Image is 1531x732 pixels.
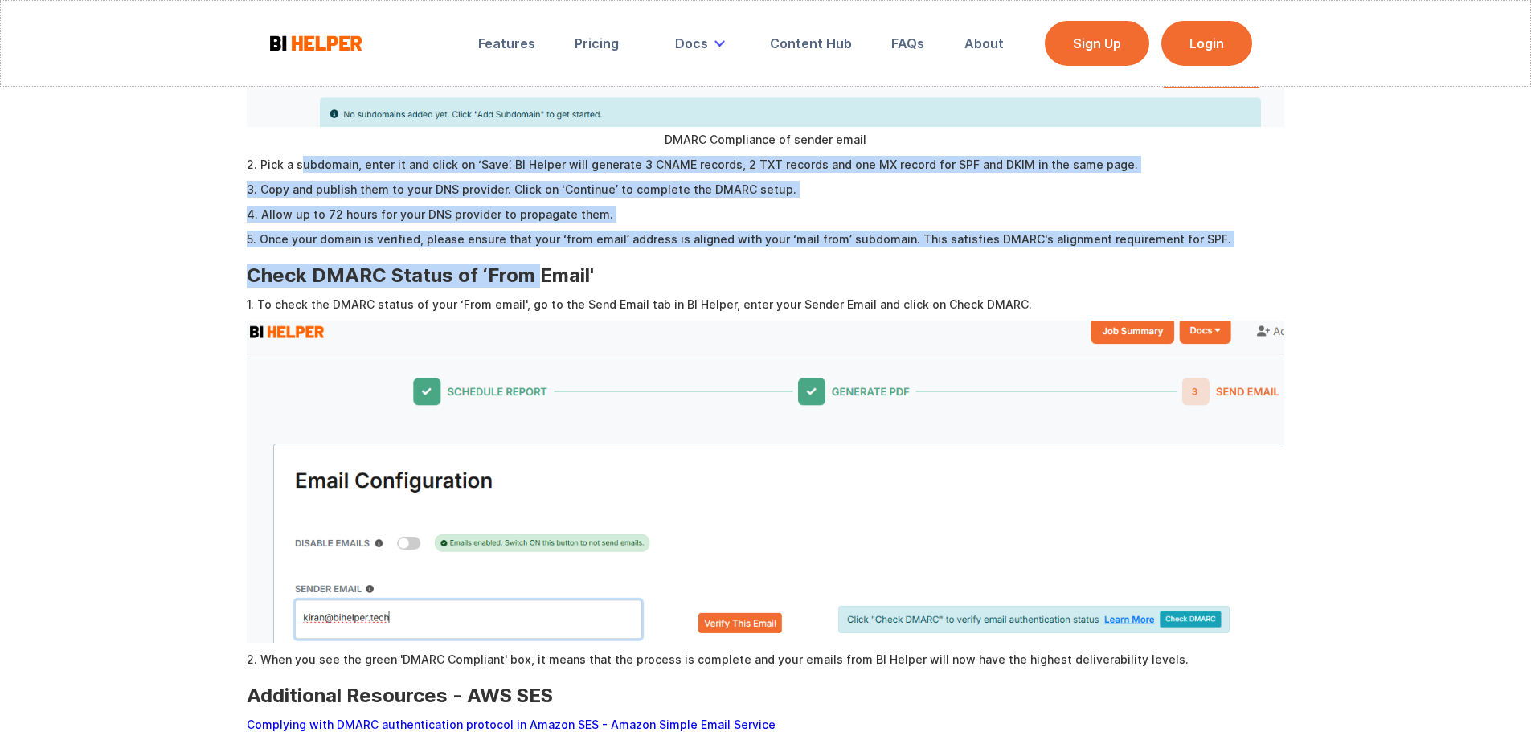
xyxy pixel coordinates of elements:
[247,651,1285,668] p: 2. When you see the green 'DMARC Compliant' box, it means that the process is complete and your e...
[247,131,1285,148] figcaption: DMARC Compliance of sender email
[247,718,776,731] a: Complying with DMARC authentication protocol in Amazon SES - Amazon Simple Email Service
[953,26,1015,61] a: About
[575,35,619,51] div: Pricing
[964,35,1004,51] div: About
[467,26,546,61] a: Features
[891,35,924,51] div: FAQs
[247,264,1285,288] h3: Check DMARC Status of ‘From Email'
[664,26,742,61] div: Docs
[759,26,863,61] a: Content Hub
[563,26,630,61] a: Pricing
[880,26,935,61] a: FAQs
[247,684,1285,708] h3: Additional Resources - AWS SES
[247,156,1285,173] p: 2. Pick a subdomain, enter it and click on ‘Save’. BI Helper will generate 3 CNAME records, 2 TXT...
[675,35,708,51] div: Docs
[247,231,1285,247] p: 5. Once your domain is verified, please ensure that your ‘from email’ address is aligned with you...
[247,296,1285,313] p: 1. To check the DMARC status of your ‘From email', go to the Send Email tab in BI Helper, enter y...
[478,35,535,51] div: Features
[770,35,852,51] div: Content Hub
[247,206,1285,223] p: 4. Allow up to 72 hours for your DNS provider to propagate them.
[247,181,1285,198] p: 3. Copy and publish them to your DNS provider. Click on ‘Continue’ to complete the DMARC setup.
[1161,21,1252,66] a: Login
[1045,21,1149,66] a: Sign Up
